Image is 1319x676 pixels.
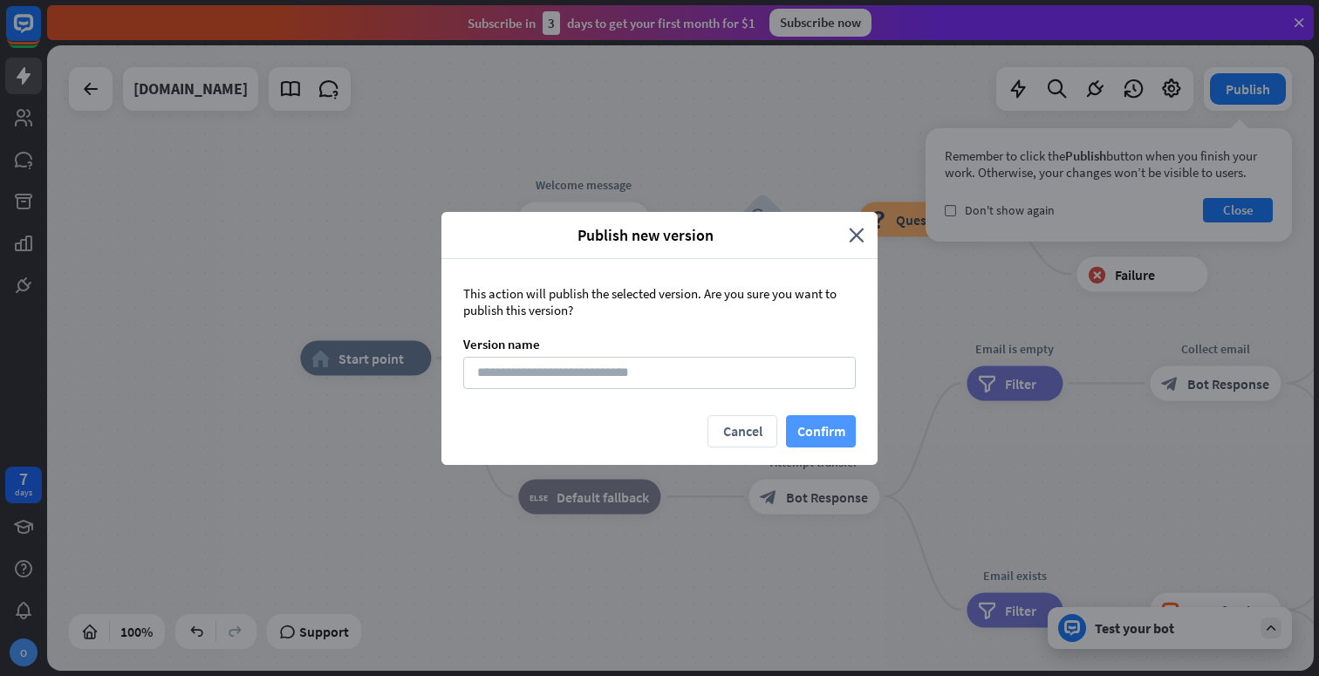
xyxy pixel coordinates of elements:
[849,225,865,245] i: close
[454,225,836,245] span: Publish new version
[707,415,777,447] button: Cancel
[463,336,856,352] div: Version name
[786,415,856,447] button: Confirm
[463,285,856,318] div: This action will publish the selected version. Are you sure you want to publish this version?
[14,7,66,59] button: Open LiveChat chat widget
